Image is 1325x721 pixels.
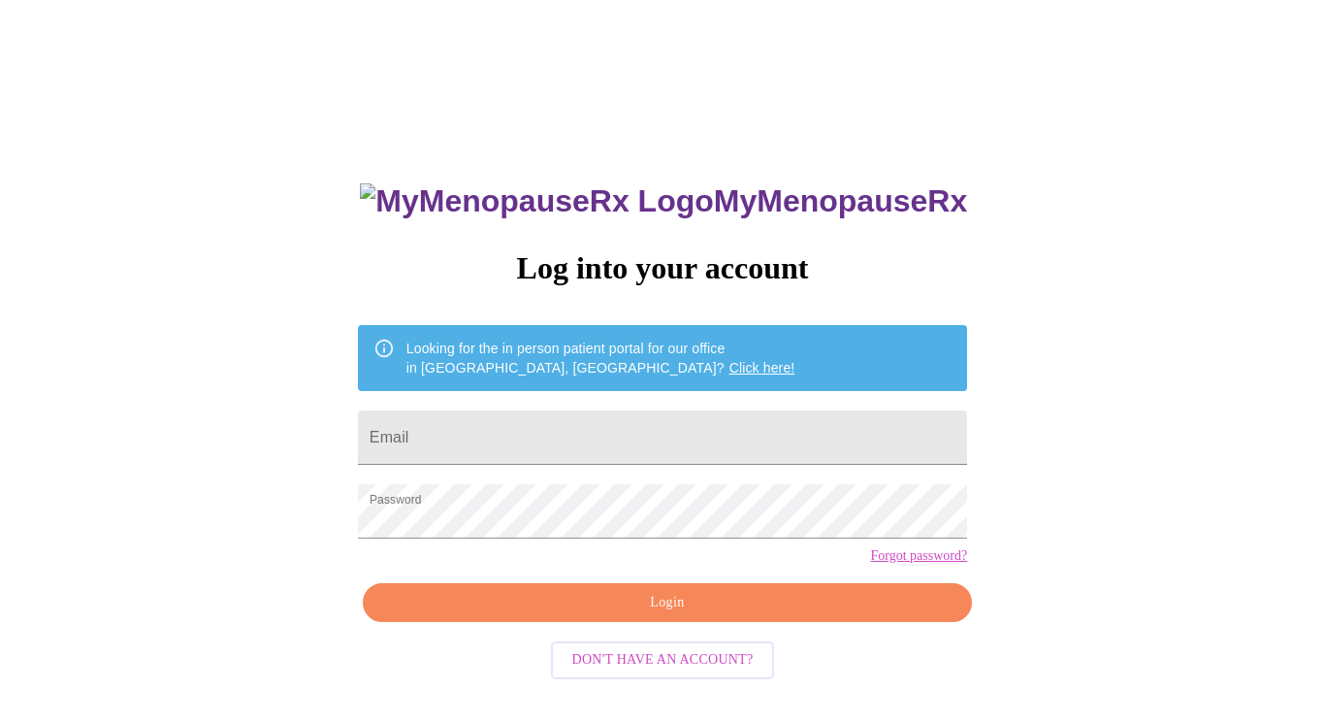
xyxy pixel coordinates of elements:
h3: MyMenopauseRx [360,183,967,219]
span: Login [385,591,950,615]
div: Looking for the in person patient portal for our office in [GEOGRAPHIC_DATA], [GEOGRAPHIC_DATA]? [406,331,795,385]
button: Don't have an account? [551,641,775,679]
span: Don't have an account? [572,648,754,672]
img: MyMenopauseRx Logo [360,183,713,219]
button: Login [363,583,972,623]
h3: Log into your account [358,250,967,286]
a: Forgot password? [870,548,967,564]
a: Don't have an account? [546,650,780,667]
a: Click here! [729,360,795,376]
